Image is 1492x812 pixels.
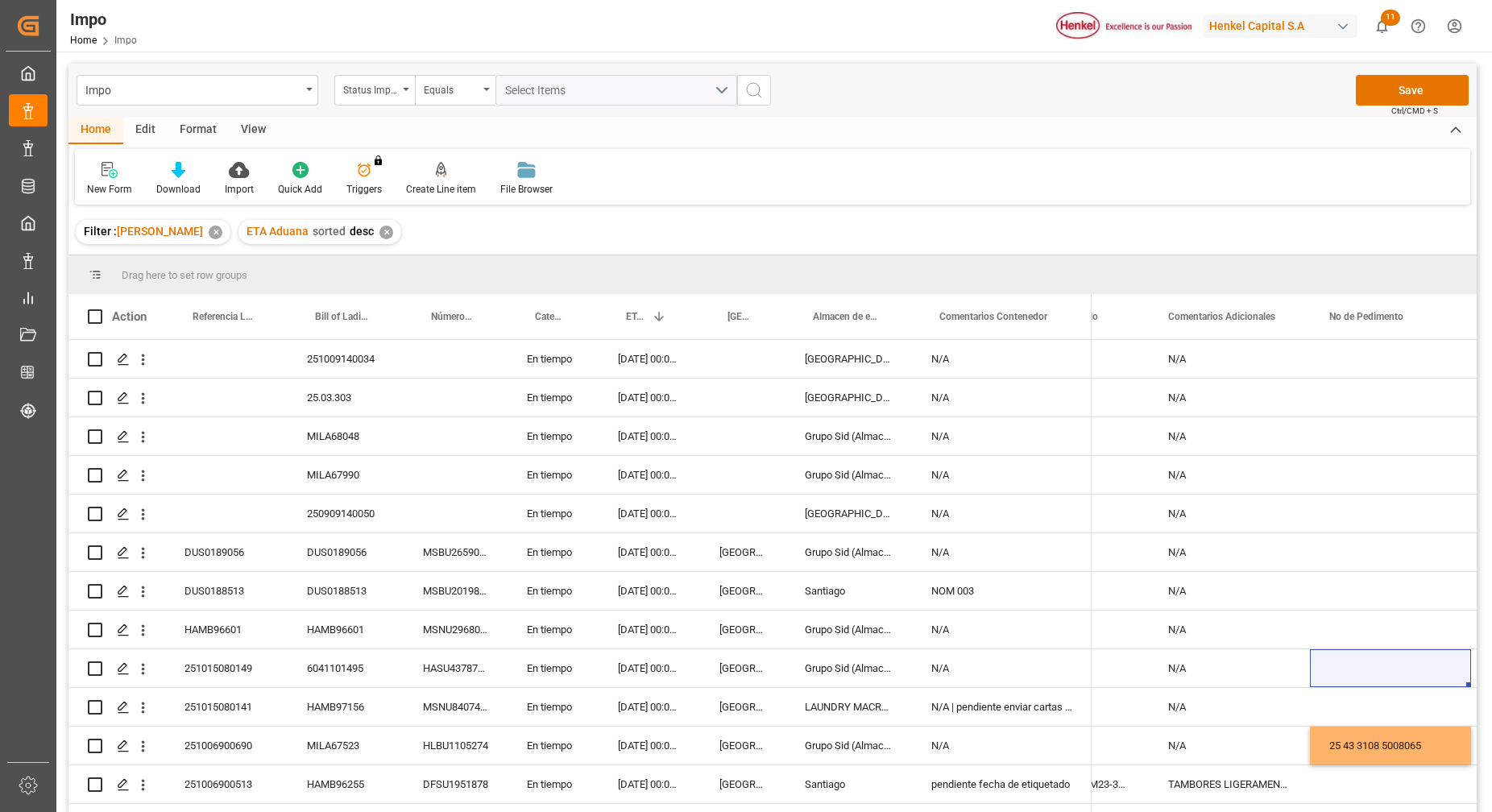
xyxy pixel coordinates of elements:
button: Henkel Capital S.A [1203,10,1364,41]
div: HLBU1105274 [404,727,508,764]
span: Comentarios Adicionales [1168,311,1275,322]
div: Press SPACE to select this row. [68,417,1092,456]
span: 11 [1381,10,1400,26]
div: ✕ [209,226,222,239]
div: View [229,117,278,144]
span: desc [350,225,374,238]
div: Status Importación [343,79,398,97]
div: [DATE] 00:00:00 [599,572,700,610]
span: Almacen de entrega [813,311,878,322]
div: N/A [1149,727,1310,764]
div: [GEOGRAPHIC_DATA] [785,340,912,378]
div: N/A [1149,495,1310,532]
div: N/A [1149,456,1310,494]
div: Press SPACE to select this row. [68,340,1092,379]
div: DUS0188513 [165,572,288,610]
div: DFSU1951878 [404,765,508,803]
div: CEM23-3676601 [1058,765,1149,803]
div: HASU4378720 [404,649,508,687]
div: Equals [424,79,479,97]
div: N/A [1149,572,1310,610]
div: En tiempo [508,727,599,764]
img: Henkel%20logo.jpg_1689854090.jpg [1056,12,1192,40]
div: N/A [912,379,1092,416]
div: En tiempo [508,379,599,416]
span: No de Pedimento [1329,311,1403,322]
div: N/A [1149,417,1310,455]
div: LAUNDRY MACRO CEDIS TOLUCA/ ALMACEN DE MATERIA PRIMA [785,688,912,726]
div: Format [168,117,229,144]
div: Grupo Sid (Almacenaje y Distribucion AVIOR) [785,727,912,764]
div: [DATE] 00:00:00 [599,340,700,378]
div: [GEOGRAPHIC_DATA] [700,611,785,648]
div: N/A [912,727,1092,764]
div: [GEOGRAPHIC_DATA] [785,495,912,532]
div: N/A | pendiente enviar cartas actualizadas [912,688,1092,726]
span: Referencia Leschaco [193,311,254,322]
div: N/A [912,533,1092,571]
div: En tiempo [508,572,599,610]
div: Grupo Sid (Almacenaje y Distribucion AVIOR) [785,649,912,687]
div: Press SPACE to select this row. [68,495,1092,533]
div: Download [156,182,201,197]
div: ✕ [379,226,393,239]
div: En tiempo [508,533,599,571]
div: Press SPACE to select this row. [68,688,1092,727]
div: Press SPACE to select this row. [68,765,1092,804]
div: TAMBORES LIGERAMENTE RASPADOS DE ORIGEN [1149,765,1310,803]
button: show 11 new notifications [1364,8,1400,44]
div: Henkel Capital S.A [1203,14,1357,38]
div: [DATE] 00:00:00 [599,417,700,455]
span: Categoría [535,311,565,322]
div: [DATE] 00:00:00 [599,611,700,648]
div: N/A [1149,649,1310,687]
div: File Browser [500,182,553,197]
div: HAMB96601 [165,611,288,648]
span: Select Items [505,84,574,97]
div: En tiempo [508,417,599,455]
div: Press SPACE to select this row. [68,533,1092,572]
div: MSBU2019857 [404,572,508,610]
div: 250909140050 [288,495,404,532]
div: Grupo Sid (Almacenaje y Distribucion AVIOR) [785,611,912,648]
div: Grupo Sid (Almacenaje y Distribucion AVIOR) [785,417,912,455]
div: Impo [70,7,137,31]
button: open menu [77,75,318,106]
button: Help Center [1400,8,1436,44]
button: open menu [334,75,415,106]
div: 25 43 3108 5008065 [1310,727,1471,764]
div: HAMB96601 [288,611,404,648]
div: 25.03.303 [288,379,404,416]
div: Press SPACE to select this row. [68,379,1092,417]
div: [DATE] 00:00:00 [599,649,700,687]
span: Comentarios Contenedor [939,311,1047,322]
div: MILA67990 [288,456,404,494]
div: Quick Add [278,182,322,197]
div: Press SPACE to select this row. [68,649,1092,688]
div: Import [225,182,254,197]
span: Filter : [84,225,117,238]
div: N/A [1149,611,1310,648]
div: pendiente fecha de etiquetado [912,765,1092,803]
button: open menu [495,75,737,106]
div: N/A [912,340,1092,378]
div: Santiago [785,572,912,610]
div: Press SPACE to select this row. [68,456,1092,495]
div: [DATE] 00:00:00 [599,688,700,726]
div: MILA67523 [288,727,404,764]
div: NOM 003 [912,572,1092,610]
div: N/A [912,417,1092,455]
div: [DATE] 00:00:00 [599,379,700,416]
div: N/A [1149,533,1310,571]
div: Grupo Sid (Almacenaje y Distribucion AVIOR) [785,456,912,494]
div: [GEOGRAPHIC_DATA] [700,688,785,726]
div: MSBU2659068 [404,533,508,571]
div: 251006900513 [165,765,288,803]
div: En tiempo [508,688,599,726]
div: [GEOGRAPHIC_DATA] [785,379,912,416]
div: [DATE] 00:00:00 [599,533,700,571]
button: Save [1356,75,1469,106]
div: Create Line item [406,182,476,197]
div: [DATE] 00:00:00 [599,765,700,803]
div: MILA68048 [288,417,404,455]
